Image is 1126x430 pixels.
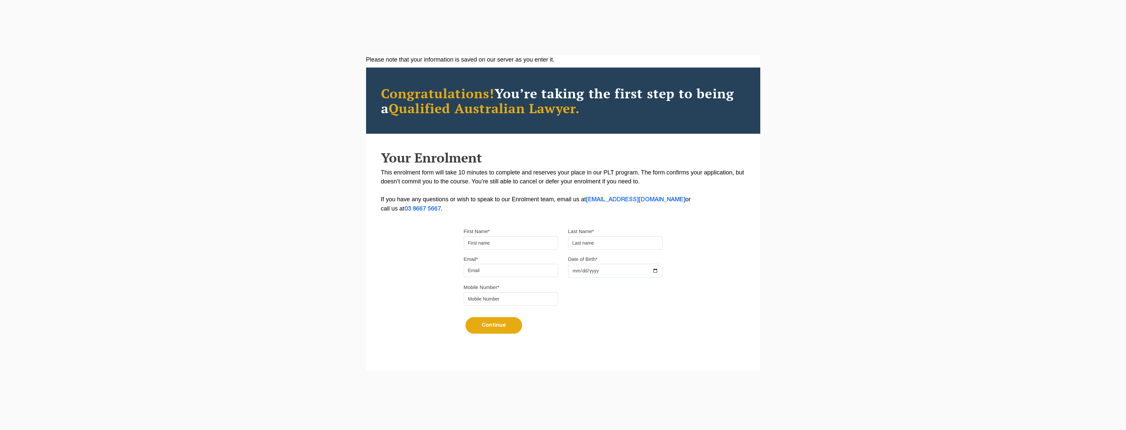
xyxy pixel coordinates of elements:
[465,317,522,334] button: Continue
[464,264,558,277] input: Email
[366,55,760,64] div: Please note that your information is saved on our server as you enter it.
[381,168,745,214] p: This enrolment form will take 10 minutes to complete and reserves your place in our PLT program. ...
[404,206,441,212] a: 03 8667 5667
[381,86,745,116] h2: You’re taking the first step to being a
[568,236,663,250] input: Last name
[568,256,598,263] label: Date of Birth*
[464,256,478,263] label: Email*
[568,228,594,235] label: Last Name*
[586,197,685,202] a: [EMAIL_ADDRESS][DOMAIN_NAME]
[464,292,558,306] input: Mobile Number
[381,84,495,102] span: Congratulations!
[464,284,500,291] label: Mobile Number*
[464,236,558,250] input: First name
[381,150,745,165] h2: Your Enrolment
[389,99,580,117] span: Qualified Australian Lawyer.
[464,228,490,235] label: First Name*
